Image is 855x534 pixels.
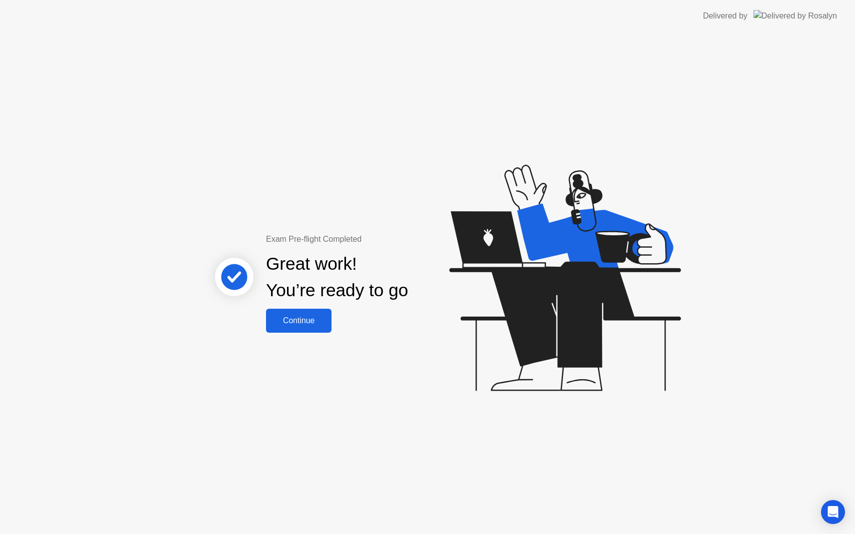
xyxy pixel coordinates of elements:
[266,251,408,304] div: Great work! You’re ready to go
[266,309,331,333] button: Continue
[753,10,837,21] img: Delivered by Rosalyn
[269,316,328,325] div: Continue
[821,500,845,524] div: Open Intercom Messenger
[703,10,747,22] div: Delivered by
[266,233,472,245] div: Exam Pre-flight Completed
